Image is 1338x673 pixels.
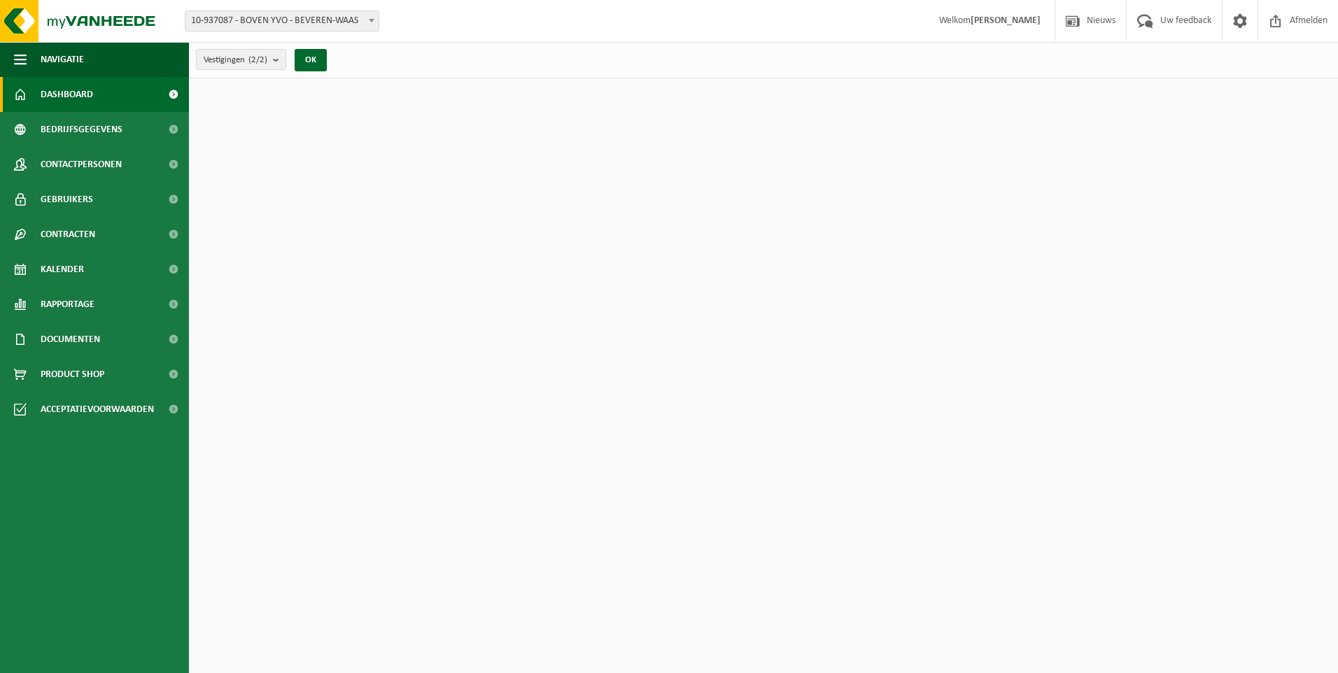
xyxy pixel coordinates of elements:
[41,182,93,217] span: Gebruikers
[41,287,94,322] span: Rapportage
[185,10,379,31] span: 10-937087 - BOVEN YVO - BEVEREN-WAAS
[204,50,267,71] span: Vestigingen
[41,252,84,287] span: Kalender
[295,49,327,71] button: OK
[41,392,154,427] span: Acceptatievoorwaarden
[41,42,84,77] span: Navigatie
[41,217,95,252] span: Contracten
[971,15,1041,26] strong: [PERSON_NAME]
[41,112,122,147] span: Bedrijfsgegevens
[41,147,122,182] span: Contactpersonen
[41,322,100,357] span: Documenten
[185,11,379,31] span: 10-937087 - BOVEN YVO - BEVEREN-WAAS
[41,357,104,392] span: Product Shop
[248,55,267,64] count: (2/2)
[41,77,93,112] span: Dashboard
[196,49,286,70] button: Vestigingen(2/2)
